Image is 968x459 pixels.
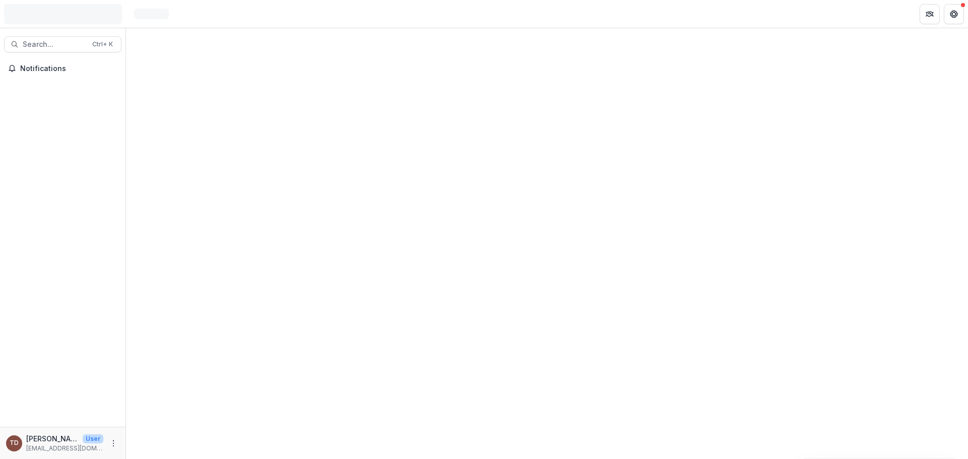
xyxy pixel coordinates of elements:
[26,444,103,453] p: [EMAIL_ADDRESS][DOMAIN_NAME]
[920,4,940,24] button: Partners
[944,4,964,24] button: Get Help
[90,39,115,50] div: Ctrl + K
[107,437,119,449] button: More
[130,7,173,21] nav: breadcrumb
[4,60,122,77] button: Notifications
[4,36,122,52] button: Search...
[23,40,86,49] span: Search...
[20,64,117,73] span: Notifications
[83,434,103,443] p: User
[10,440,19,446] div: Ty Dowdy
[26,433,79,444] p: [PERSON_NAME]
